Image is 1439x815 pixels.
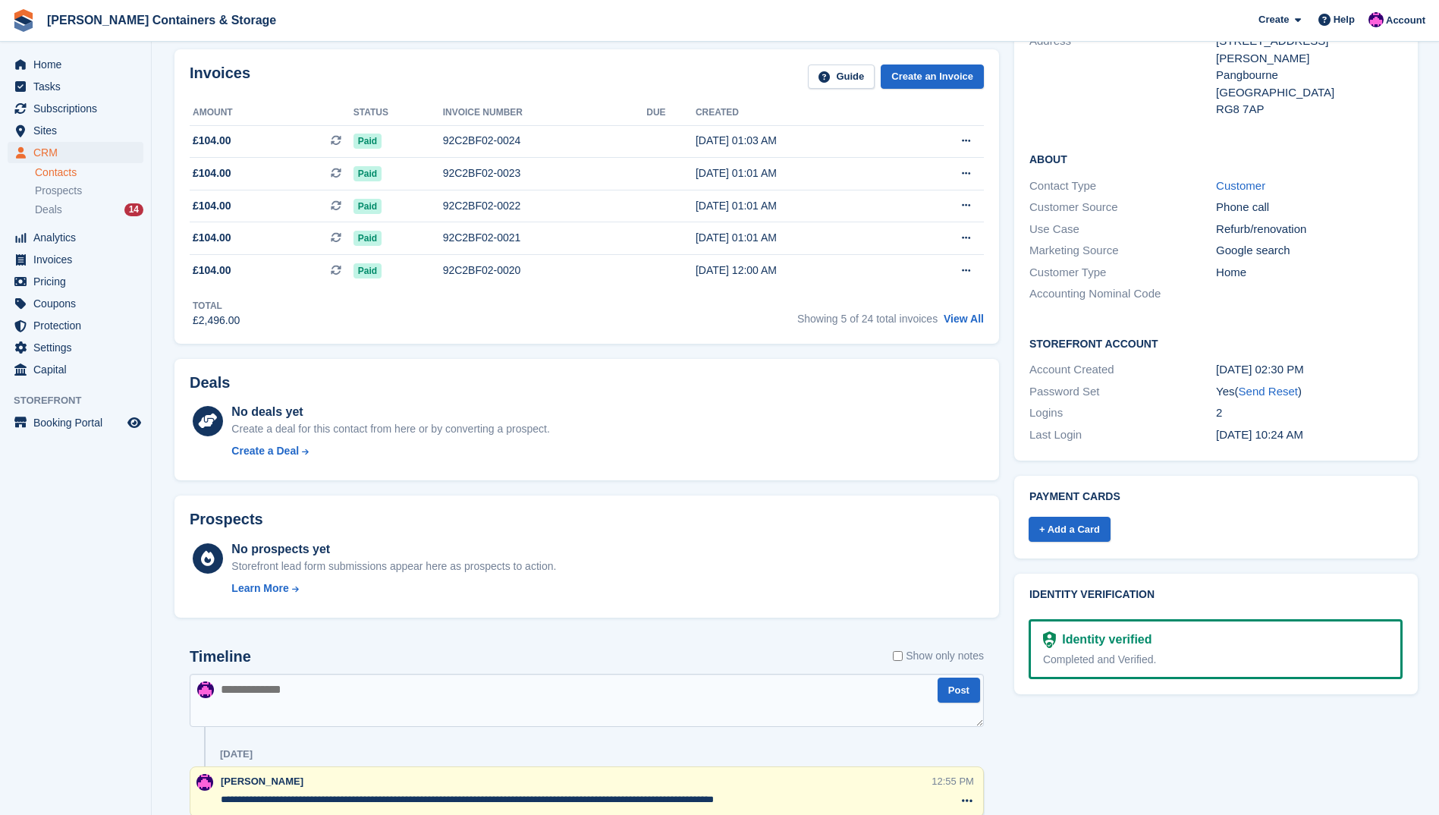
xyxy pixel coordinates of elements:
[33,315,124,336] span: Protection
[33,293,124,314] span: Coupons
[33,359,124,380] span: Capital
[1216,404,1403,422] div: 2
[696,263,903,278] div: [DATE] 12:00 AM
[696,198,903,214] div: [DATE] 01:01 AM
[1056,631,1152,649] div: Identity verified
[1029,151,1403,166] h2: About
[231,443,299,459] div: Create a Deal
[1029,285,1216,303] div: Accounting Nominal Code
[196,774,213,791] img: Nathan Edwards
[1216,264,1403,282] div: Home
[646,101,696,125] th: Due
[443,230,647,246] div: 92C2BF02-0021
[353,263,382,278] span: Paid
[190,511,263,528] h2: Prospects
[193,133,231,149] span: £104.00
[938,678,980,703] button: Post
[33,142,124,163] span: CRM
[8,315,143,336] a: menu
[932,774,974,788] div: 12:55 PM
[231,581,556,596] a: Learn More
[944,313,984,325] a: View All
[1043,631,1056,648] img: Identity Verification Ready
[8,359,143,380] a: menu
[1029,404,1216,422] div: Logins
[1043,652,1388,668] div: Completed and Verified.
[33,249,124,270] span: Invoices
[1216,242,1403,260] div: Google search
[8,142,143,163] a: menu
[8,227,143,248] a: menu
[193,198,231,214] span: £104.00
[797,313,938,325] span: Showing 5 of 24 total invoices
[1029,33,1216,118] div: Address
[33,271,124,292] span: Pricing
[193,263,231,278] span: £104.00
[443,165,647,181] div: 92C2BF02-0023
[1258,12,1289,27] span: Create
[1216,428,1303,441] time: 2023-08-22 09:24:28 UTC
[35,203,62,217] span: Deals
[8,412,143,433] a: menu
[231,540,556,559] div: No prospects yet
[443,198,647,214] div: 92C2BF02-0022
[353,101,443,125] th: Status
[193,313,240,329] div: £2,496.00
[1235,385,1302,398] span: ( )
[1029,426,1216,444] div: Last Login
[1216,179,1265,192] a: Customer
[1029,491,1403,503] h2: Payment cards
[1216,33,1403,67] div: [STREET_ADDRESS][PERSON_NAME]
[193,165,231,181] span: £104.00
[190,101,353,125] th: Amount
[1386,13,1425,28] span: Account
[220,748,253,760] div: [DATE]
[1216,221,1403,238] div: Refurb/renovation
[8,271,143,292] a: menu
[808,65,875,90] a: Guide
[8,120,143,141] a: menu
[124,203,143,216] div: 14
[1239,385,1298,398] a: Send Reset
[443,263,647,278] div: 92C2BF02-0020
[1216,199,1403,216] div: Phone call
[33,98,124,119] span: Subscriptions
[1216,67,1403,84] div: Pangbourne
[231,559,556,574] div: Storefront lead form submissions appear here as prospects to action.
[1216,383,1403,401] div: Yes
[353,199,382,214] span: Paid
[12,9,35,32] img: stora-icon-8386f47178a22dfd0bd8f6a31ec36ba5ce8667c1dd55bd0f319d3a0aa187defe.svg
[8,98,143,119] a: menu
[231,581,288,596] div: Learn More
[14,393,151,408] span: Storefront
[1368,12,1384,27] img: Nathan Edwards
[1216,361,1403,379] div: [DATE] 02:30 PM
[193,299,240,313] div: Total
[8,249,143,270] a: menu
[33,120,124,141] span: Sites
[1334,12,1355,27] span: Help
[35,202,143,218] a: Deals 14
[231,443,549,459] a: Create a Deal
[696,165,903,181] div: [DATE] 01:01 AM
[1216,101,1403,118] div: RG8 7AP
[1216,84,1403,102] div: [GEOGRAPHIC_DATA]
[231,421,549,437] div: Create a deal for this contact from here or by converting a prospect.
[1029,517,1111,542] a: + Add a Card
[1029,383,1216,401] div: Password Set
[353,231,382,246] span: Paid
[1029,221,1216,238] div: Use Case
[125,414,143,432] a: Preview store
[8,293,143,314] a: menu
[197,681,214,698] img: Nathan Edwards
[190,648,251,666] h2: Timeline
[231,403,549,421] div: No deals yet
[35,184,82,198] span: Prospects
[1029,178,1216,195] div: Contact Type
[443,101,647,125] th: Invoice number
[696,230,903,246] div: [DATE] 01:01 AM
[8,76,143,97] a: menu
[881,65,984,90] a: Create an Invoice
[41,8,282,33] a: [PERSON_NAME] Containers & Storage
[443,133,647,149] div: 92C2BF02-0024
